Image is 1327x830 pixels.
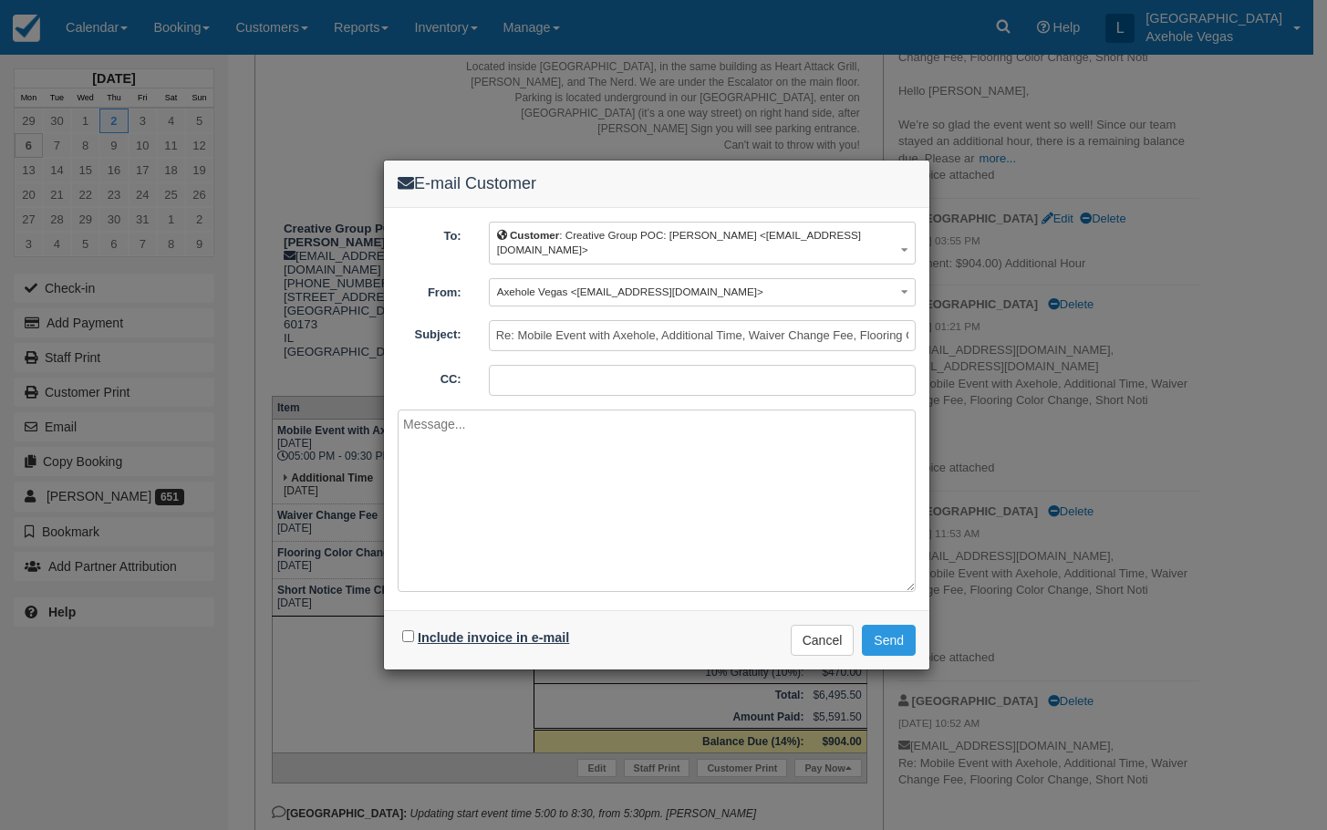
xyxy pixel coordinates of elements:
label: To: [384,222,475,245]
button: Cancel [791,625,855,656]
label: From: [384,278,475,302]
h4: E-mail Customer [398,174,916,193]
span: Axehole Vegas <[EMAIL_ADDRESS][DOMAIN_NAME]> [497,285,763,297]
button: Send [862,625,916,656]
label: CC: [384,365,475,389]
b: Customer [510,229,559,241]
label: Subject: [384,320,475,344]
button: Customer: Creative Group POC: [PERSON_NAME] <[EMAIL_ADDRESS][DOMAIN_NAME]> [489,222,916,265]
button: Axehole Vegas <[EMAIL_ADDRESS][DOMAIN_NAME]> [489,278,916,306]
span: : Creative Group POC: [PERSON_NAME] <[EMAIL_ADDRESS][DOMAIN_NAME]> [497,229,861,256]
label: Include invoice in e-mail [418,630,569,645]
